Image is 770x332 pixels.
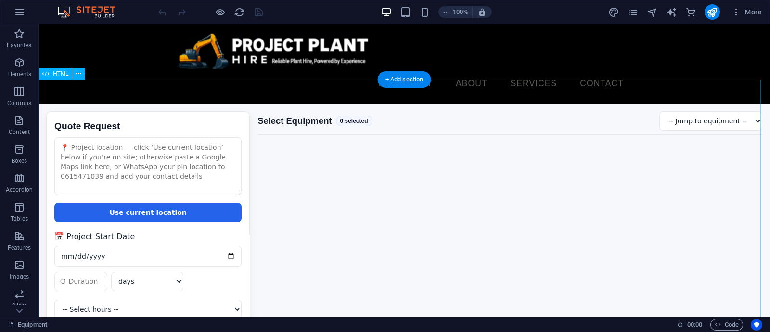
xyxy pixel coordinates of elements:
[728,4,766,20] button: More
[55,6,128,18] img: Editor Logo
[7,99,31,107] p: Columns
[10,273,29,280] p: Images
[666,6,678,18] button: text_generator
[214,6,226,18] button: Click here to leave preview mode and continue editing
[628,6,639,18] button: pages
[677,319,703,331] h6: Session time
[12,302,27,309] p: Slider
[694,321,695,328] span: :
[628,7,639,18] i: Pages (Ctrl+Alt+S)
[7,70,32,78] p: Elements
[234,7,245,18] i: Reload page
[706,7,718,18] i: Publish
[438,6,473,18] button: 100%
[8,319,47,331] a: Click to cancel selection. Double-click to open Pages
[608,7,619,18] i: Design (Ctrl+Alt+Y)
[233,6,245,18] button: reload
[478,8,487,16] i: On resize automatically adjust zoom level to fit chosen device.
[647,7,658,18] i: Navigator
[53,71,69,77] span: HTML
[751,319,762,331] button: Usercentrics
[715,319,739,331] span: Code
[666,7,677,18] i: AI Writer
[731,7,762,17] span: More
[685,7,696,18] i: Commerce
[378,71,431,88] div: + Add section
[608,6,620,18] button: design
[685,6,697,18] button: commerce
[6,186,33,194] p: Accordion
[710,319,743,331] button: Code
[647,6,658,18] button: navigator
[11,215,28,223] p: Tables
[9,128,30,136] p: Content
[705,4,720,20] button: publish
[687,319,702,331] span: 00 00
[453,6,468,18] h6: 100%
[7,41,31,49] p: Favorites
[8,244,31,252] p: Features
[12,157,27,165] p: Boxes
